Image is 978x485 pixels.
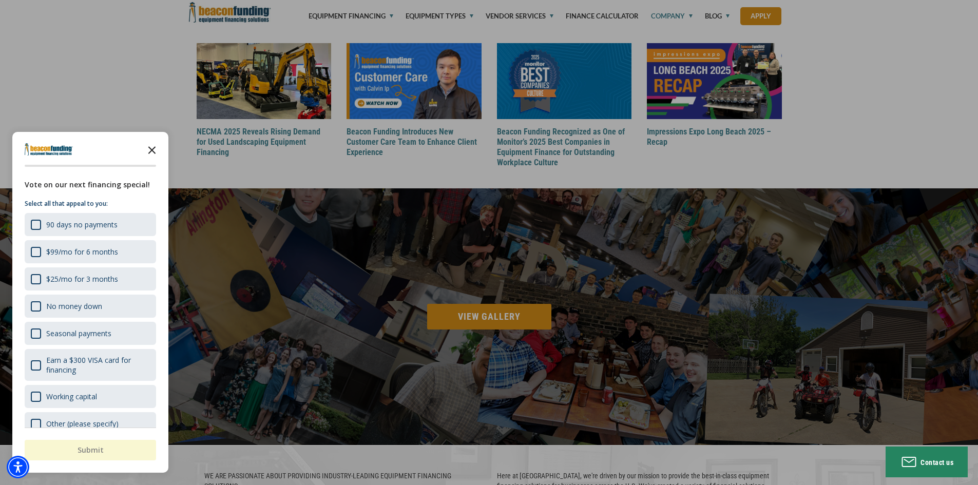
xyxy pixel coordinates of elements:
button: Close the survey [142,139,162,160]
button: Contact us [886,447,968,477]
div: Working capital [25,385,156,408]
div: Working capital [46,392,97,401]
div: Other (please specify) [46,419,119,429]
div: Seasonal payments [25,322,156,345]
button: Submit [25,440,156,460]
div: Survey [12,132,168,473]
div: Earn a $300 VISA card for financing [46,355,150,375]
div: Seasonal payments [46,328,111,338]
div: Accessibility Menu [7,456,29,478]
div: Earn a $300 VISA card for financing [25,349,156,381]
div: $99/mo for 6 months [25,240,156,263]
div: No money down [46,301,102,311]
div: 90 days no payments [46,220,118,229]
div: Other (please specify) [25,412,156,435]
div: No money down [25,295,156,318]
p: Select all that appeal to you: [25,199,156,209]
div: $25/mo for 3 months [46,274,118,284]
div: $25/mo for 3 months [25,267,156,290]
img: Company logo [25,143,73,156]
div: 90 days no payments [25,213,156,236]
span: Contact us [921,458,953,467]
div: Vote on our next financing special! [25,179,156,190]
div: $99/mo for 6 months [46,247,118,257]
